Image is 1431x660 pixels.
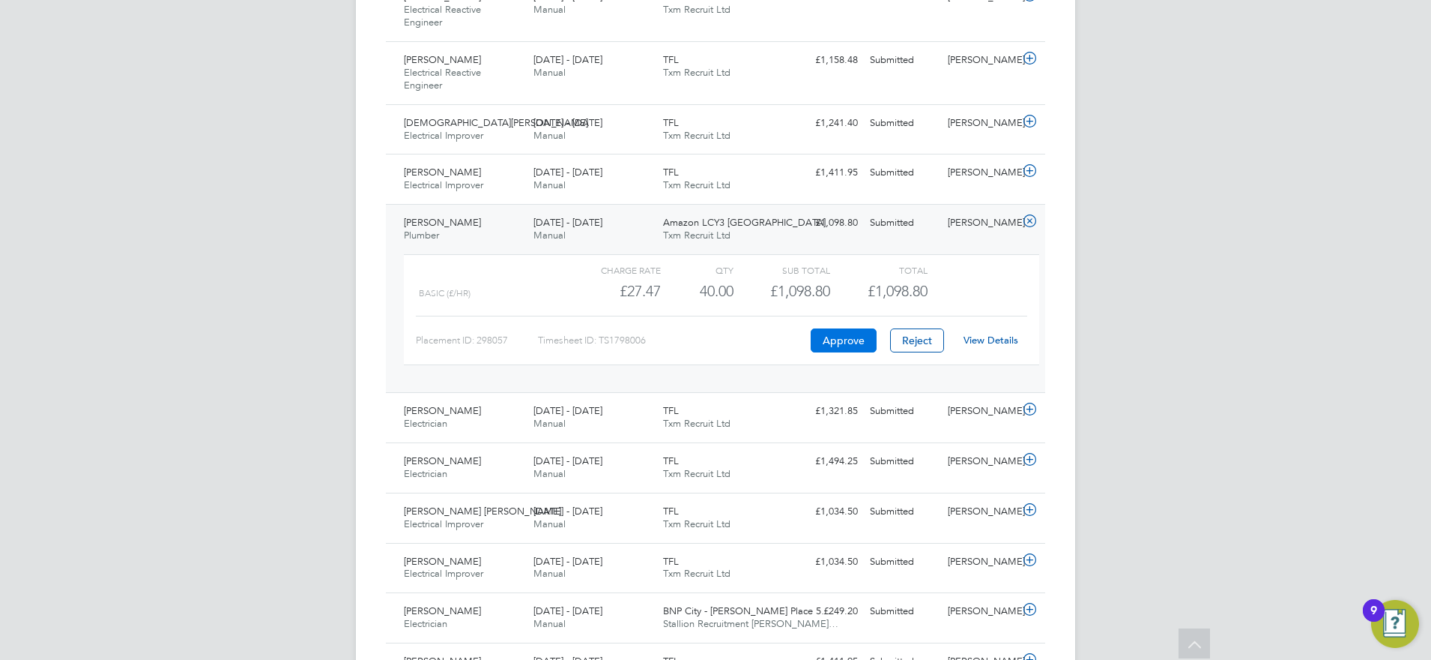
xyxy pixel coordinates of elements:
[663,129,730,142] span: Txm Recruit Ltd
[663,66,730,79] span: Txm Recruit Ltd
[786,550,864,574] div: £1,034.50
[663,555,679,568] span: TFL
[533,604,602,617] span: [DATE] - [DATE]
[663,517,730,530] span: Txm Recruit Ltd
[830,261,927,279] div: Total
[661,279,733,304] div: 40.00
[404,229,439,241] span: Plumber
[786,48,864,73] div: £1,158.48
[404,617,447,630] span: Electrician
[786,449,864,474] div: £1,494.25
[1371,600,1419,648] button: Open Resource Center, 9 new notifications
[1370,610,1377,630] div: 9
[663,166,679,178] span: TFL
[868,282,928,300] span: £1,098.80
[663,116,679,129] span: TFL
[533,166,602,178] span: [DATE] - [DATE]
[404,604,481,617] span: [PERSON_NAME]
[786,399,864,424] div: £1,321.85
[864,599,942,624] div: Submitted
[538,328,807,352] div: Timesheet ID: TS1798006
[942,211,1020,235] div: [PERSON_NAME]
[663,404,679,417] span: TFL
[890,328,944,352] button: Reject
[404,53,481,66] span: [PERSON_NAME]
[663,454,679,467] span: TFL
[533,467,566,480] span: Manual
[533,3,566,16] span: Manual
[864,48,942,73] div: Submitted
[663,53,679,66] span: TFL
[404,467,447,480] span: Electrician
[663,417,730,430] span: Txm Recruit Ltd
[963,334,1018,346] a: View Details
[533,229,566,241] span: Manual
[786,160,864,185] div: £1,411.95
[404,567,483,580] span: Electrical Improver
[533,417,566,430] span: Manual
[416,328,538,352] div: Placement ID: 298057
[404,454,481,467] span: [PERSON_NAME]
[533,53,602,66] span: [DATE] - [DATE]
[786,111,864,136] div: £1,241.40
[661,261,733,279] div: QTY
[663,617,838,630] span: Stallion Recruitment [PERSON_NAME]…
[404,417,447,430] span: Electrician
[663,229,730,241] span: Txm Recruit Ltd
[404,116,588,129] span: [DEMOGRAPHIC_DATA][PERSON_NAME]
[942,599,1020,624] div: [PERSON_NAME]
[663,216,826,229] span: Amazon LCY3 [GEOGRAPHIC_DATA]
[404,404,481,417] span: [PERSON_NAME]
[533,404,602,417] span: [DATE] - [DATE]
[663,505,679,517] span: TFL
[533,66,566,79] span: Manual
[811,328,877,352] button: Approve
[942,48,1020,73] div: [PERSON_NAME]
[942,499,1020,524] div: [PERSON_NAME]
[864,449,942,474] div: Submitted
[942,399,1020,424] div: [PERSON_NAME]
[404,517,483,530] span: Electrical Improver
[404,166,481,178] span: [PERSON_NAME]
[533,116,602,129] span: [DATE] - [DATE]
[786,599,864,624] div: £249.20
[533,617,566,630] span: Manual
[864,499,942,524] div: Submitted
[404,3,481,28] span: Electrical Reactive Engineer
[663,604,831,617] span: BNP City - [PERSON_NAME] Place 5…
[564,279,661,304] div: £27.47
[564,261,661,279] div: Charge rate
[942,111,1020,136] div: [PERSON_NAME]
[533,555,602,568] span: [DATE] - [DATE]
[864,399,942,424] div: Submitted
[404,216,481,229] span: [PERSON_NAME]
[786,499,864,524] div: £1,034.50
[533,216,602,229] span: [DATE] - [DATE]
[533,517,566,530] span: Manual
[533,178,566,191] span: Manual
[786,211,864,235] div: £1,098.80
[942,550,1020,574] div: [PERSON_NAME]
[404,505,561,517] span: [PERSON_NAME] [PERSON_NAME]
[733,261,830,279] div: Sub Total
[663,467,730,480] span: Txm Recruit Ltd
[404,129,483,142] span: Electrical Improver
[663,3,730,16] span: Txm Recruit Ltd
[404,555,481,568] span: [PERSON_NAME]
[533,454,602,467] span: [DATE] - [DATE]
[419,288,471,298] span: Basic (£/HR)
[864,160,942,185] div: Submitted
[404,66,481,91] span: Electrical Reactive Engineer
[864,550,942,574] div: Submitted
[663,567,730,580] span: Txm Recruit Ltd
[942,160,1020,185] div: [PERSON_NAME]
[533,567,566,580] span: Manual
[864,211,942,235] div: Submitted
[864,111,942,136] div: Submitted
[942,449,1020,474] div: [PERSON_NAME]
[533,505,602,517] span: [DATE] - [DATE]
[533,129,566,142] span: Manual
[663,178,730,191] span: Txm Recruit Ltd
[404,178,483,191] span: Electrical Improver
[733,279,830,304] div: £1,098.80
